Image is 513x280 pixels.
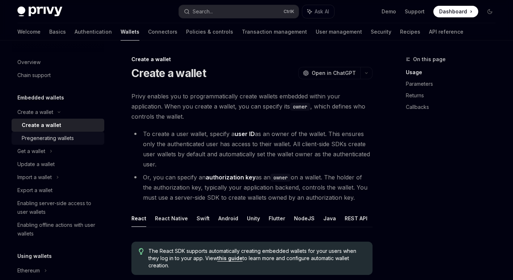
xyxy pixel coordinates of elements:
[17,93,64,102] h5: Embedded wallets
[22,134,74,143] div: Pregenerating wallets
[12,197,104,219] a: Enabling server-side access to user wallets
[17,252,52,260] h5: Using wallets
[17,186,52,195] div: Export a wallet
[316,23,362,41] a: User management
[179,5,299,18] button: Search...CtrlK
[131,56,373,63] div: Create a wallet
[269,210,285,227] button: Flutter
[17,147,45,156] div: Get a wallet
[17,266,40,275] div: Ethereum
[406,78,501,90] a: Parameters
[206,174,256,181] strong: authorization key
[400,23,420,41] a: Recipes
[17,160,55,169] div: Update a wallet
[371,23,391,41] a: Security
[17,173,52,182] div: Import a wallet
[312,69,356,77] span: Open in ChatGPT
[235,130,255,137] strong: user ID
[439,8,467,15] span: Dashboard
[323,210,336,227] button: Java
[131,129,373,169] li: To create a user wallet, specify a as an owner of the wallet. This ensures only the authenticated...
[17,221,100,238] div: Enabling offline actions with user wallets
[17,23,41,41] a: Welcome
[12,56,104,69] a: Overview
[405,8,425,15] a: Support
[17,58,41,67] div: Overview
[17,199,100,216] div: Enabling server-side access to user wallets
[12,158,104,171] a: Update a wallet
[193,7,213,16] div: Search...
[242,23,307,41] a: Transaction management
[148,23,177,41] a: Connectors
[413,55,446,64] span: On this page
[302,5,334,18] button: Ask AI
[294,210,315,227] button: NodeJS
[217,255,243,262] a: this guide
[17,7,62,17] img: dark logo
[75,23,112,41] a: Authentication
[298,67,360,79] button: Open in ChatGPT
[49,23,66,41] a: Basics
[131,210,146,227] button: React
[247,210,260,227] button: Unity
[22,121,61,130] div: Create a wallet
[12,132,104,145] a: Pregenerating wallets
[186,23,233,41] a: Policies & controls
[429,23,463,41] a: API reference
[382,8,396,15] a: Demo
[406,101,501,113] a: Callbacks
[270,174,291,182] code: owner
[12,119,104,132] a: Create a wallet
[315,8,329,15] span: Ask AI
[433,6,478,17] a: Dashboard
[290,103,310,111] code: owner
[155,210,188,227] button: React Native
[121,23,139,41] a: Wallets
[131,91,373,122] span: Privy enables you to programmatically create wallets embedded within your application. When you c...
[406,67,501,78] a: Usage
[218,210,238,227] button: Android
[12,219,104,240] a: Enabling offline actions with user wallets
[283,9,294,14] span: Ctrl K
[197,210,210,227] button: Swift
[12,184,104,197] a: Export a wallet
[131,67,206,80] h1: Create a wallet
[484,6,496,17] button: Toggle dark mode
[12,69,104,82] a: Chain support
[148,247,365,269] span: The React SDK supports automatically creating embedded wallets for your users when they log in to...
[131,172,373,203] li: Or, you can specify an as an on a wallet. The holder of the authorization key, typically your app...
[17,108,53,116] div: Create a wallet
[17,71,51,80] div: Chain support
[139,248,144,255] svg: Tip
[406,90,501,101] a: Returns
[345,210,367,227] button: REST API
